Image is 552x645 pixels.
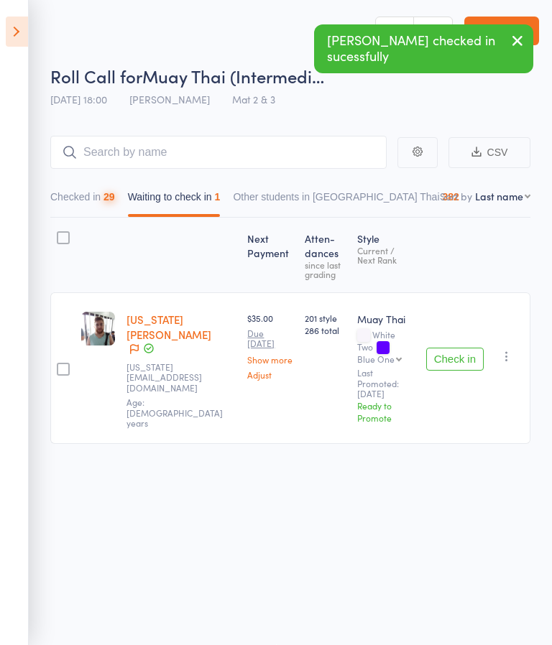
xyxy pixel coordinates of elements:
[357,330,415,363] div: White Two
[126,362,220,393] small: nevada.matthews97@gmail.com
[475,189,523,203] div: Last name
[305,324,345,336] span: 286 total
[357,368,415,399] small: Last Promoted: [DATE]
[305,260,345,279] div: since last grading
[247,312,293,379] div: $35.00
[50,64,142,88] span: Roll Call for
[464,17,539,45] a: Exit roll call
[247,370,293,379] a: Adjust
[50,92,107,106] span: [DATE] 18:00
[215,191,221,203] div: 1
[357,354,395,363] div: Blue One
[128,184,221,217] button: Waiting to check in1
[305,312,345,324] span: 201 style
[126,312,211,342] a: [US_STATE][PERSON_NAME]
[50,136,387,169] input: Search by name
[50,184,115,217] button: Checked in29
[448,137,530,168] button: CSV
[299,224,351,286] div: Atten­dances
[142,64,324,88] span: Muay Thai (Intermedi…
[81,312,115,345] img: image1581404490.png
[232,92,275,106] span: Mat 2 & 3
[247,355,293,364] a: Show more
[314,24,533,73] div: [PERSON_NAME] checked in sucessfully
[129,92,210,106] span: [PERSON_NAME]
[247,328,293,349] small: Due [DATE]
[440,189,472,203] label: Sort by
[103,191,115,203] div: 29
[357,312,415,326] div: Muay Thai
[351,224,420,286] div: Style
[357,399,415,424] div: Ready to Promote
[126,396,223,429] span: Age: [DEMOGRAPHIC_DATA] years
[426,348,484,371] button: Check in
[233,184,459,217] button: Other students in [GEOGRAPHIC_DATA] Thai382
[241,224,299,286] div: Next Payment
[357,246,415,264] div: Current / Next Rank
